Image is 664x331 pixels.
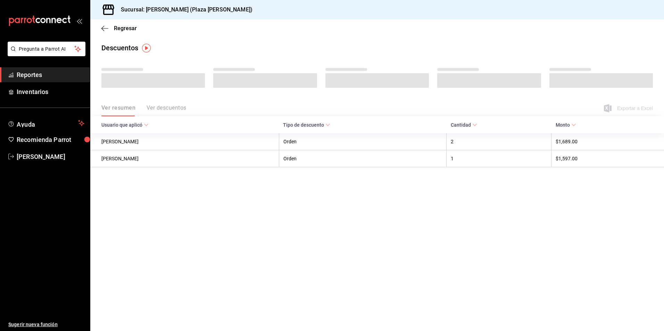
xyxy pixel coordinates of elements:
[8,321,84,328] span: Sugerir nueva función
[17,70,84,79] span: Reportes
[142,44,151,52] img: Tooltip marker
[279,150,447,167] th: Orden
[101,25,137,32] button: Regresar
[17,87,84,96] span: Inventarios
[283,122,330,128] span: Tipo de descuento
[101,104,186,116] div: navigation tabs
[447,133,551,150] th: 2
[76,18,82,24] button: open_drawer_menu
[19,45,75,53] span: Pregunta a Parrot AI
[8,42,85,56] button: Pregunta a Parrot AI
[556,122,576,128] span: Monto
[114,25,137,32] span: Regresar
[551,133,664,150] th: $1,689.00
[551,150,664,167] th: $1,597.00
[451,122,477,128] span: Cantidad
[5,50,85,58] a: Pregunta a Parrot AI
[101,122,149,128] span: Usuario que aplicó
[90,133,279,150] th: [PERSON_NAME]
[90,150,279,167] th: [PERSON_NAME]
[17,119,75,127] span: Ayuda
[447,150,551,167] th: 1
[115,6,252,14] h3: Sucursal: [PERSON_NAME] (Plaza [PERSON_NAME])
[279,133,447,150] th: Orden
[101,43,138,53] div: Descuentos
[17,135,84,144] span: Recomienda Parrot
[17,152,84,161] span: [PERSON_NAME]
